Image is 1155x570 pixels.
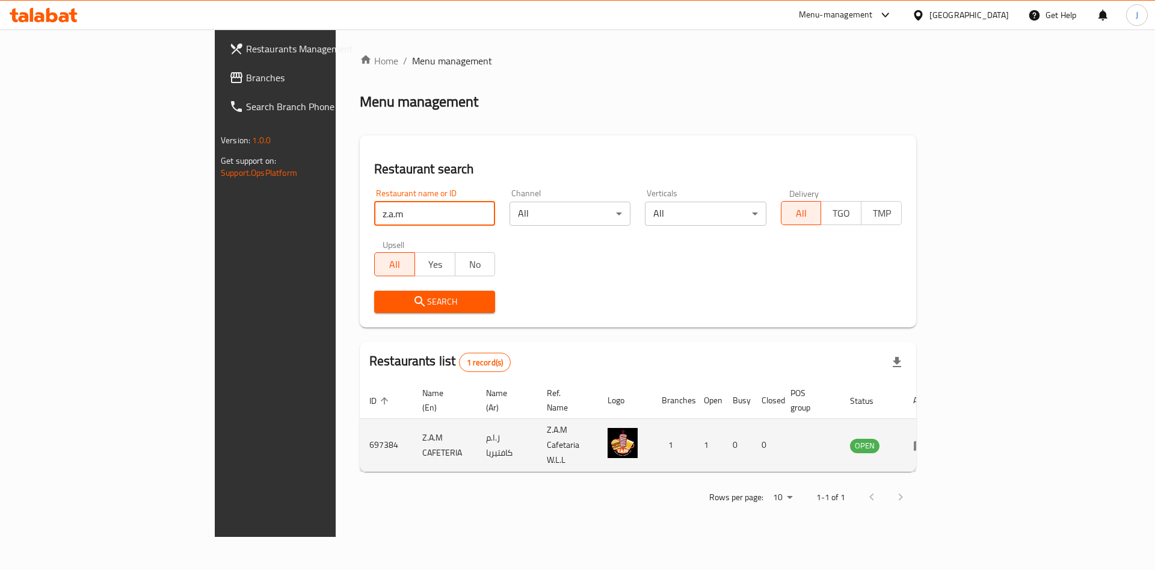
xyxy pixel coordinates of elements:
[781,201,822,225] button: All
[360,92,478,111] h2: Menu management
[904,382,945,419] th: Action
[723,382,752,419] th: Busy
[826,205,857,222] span: TGO
[537,419,598,472] td: Z.A.M Cafetaria W.L.L
[414,252,455,276] button: Yes
[709,490,763,505] p: Rows per page:
[420,256,451,273] span: Yes
[1136,8,1138,22] span: J
[360,54,916,68] nav: breadcrumb
[786,205,817,222] span: All
[652,382,694,419] th: Branches
[246,70,398,85] span: Branches
[752,419,781,472] td: 0
[460,357,511,368] span: 1 record(s)
[821,201,861,225] button: TGO
[789,189,819,197] label: Delivery
[374,160,902,178] h2: Restaurant search
[374,202,495,226] input: Search for restaurant name or ID..
[360,382,945,472] table: enhanced table
[252,132,271,148] span: 1.0.0
[374,291,495,313] button: Search
[413,419,476,472] td: Z.A.M CAFETERIA
[850,439,879,453] div: OPEN
[799,8,873,22] div: Menu-management
[220,63,408,92] a: Branches
[645,202,766,226] div: All
[220,92,408,121] a: Search Branch Phone
[422,386,462,415] span: Name (En)
[510,202,630,226] div: All
[246,42,398,56] span: Restaurants Management
[221,153,276,169] span: Get support on:
[598,382,652,419] th: Logo
[374,252,415,276] button: All
[384,294,485,309] span: Search
[882,348,911,377] div: Export file
[412,54,492,68] span: Menu management
[246,99,398,114] span: Search Branch Phone
[723,419,752,472] td: 0
[221,165,297,181] a: Support.OpsPlatform
[861,201,902,225] button: TMP
[221,132,250,148] span: Version:
[460,256,491,273] span: No
[694,419,723,472] td: 1
[694,382,723,419] th: Open
[380,256,410,273] span: All
[866,205,897,222] span: TMP
[608,428,638,458] img: Z.A.M CAFETERIA
[652,419,694,472] td: 1
[790,386,826,415] span: POS group
[220,34,408,63] a: Restaurants Management
[816,490,845,505] p: 1-1 of 1
[369,352,511,372] h2: Restaurants list
[929,8,1009,22] div: [GEOGRAPHIC_DATA]
[476,419,537,472] td: ز.ا.م كافتيريا
[369,394,392,408] span: ID
[547,386,584,415] span: Ref. Name
[752,382,781,419] th: Closed
[768,489,797,507] div: Rows per page:
[455,252,496,276] button: No
[459,353,511,372] div: Total records count
[850,394,889,408] span: Status
[383,240,405,249] label: Upsell
[486,386,523,415] span: Name (Ar)
[850,439,879,453] span: OPEN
